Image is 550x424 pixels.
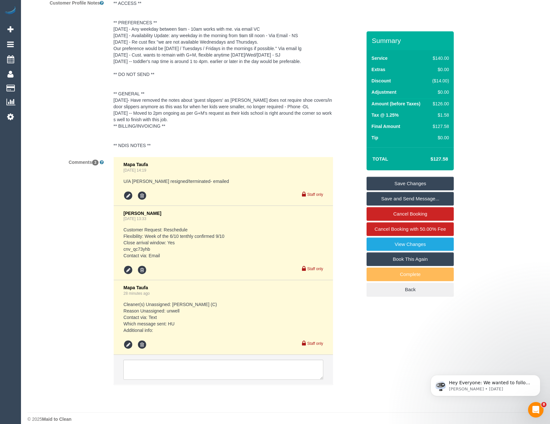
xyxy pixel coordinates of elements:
label: Adjustment [371,89,396,95]
iframe: Intercom notifications message [421,361,550,407]
label: Tip [371,134,378,141]
span: Mapa Taufa [123,285,148,290]
strong: Maid to Clean [42,417,71,422]
div: $140.00 [430,55,449,61]
a: Cancel Booking with 50.00% Fee [367,222,454,236]
p: Message from Ellie, sent 1d ago [28,25,111,31]
iframe: Intercom live chat [528,402,544,418]
label: Extras [371,66,385,73]
pre: U/A [PERSON_NAME] resigned/terminated- emailed [123,178,323,185]
label: Service [371,55,388,61]
a: Cancel Booking [367,207,454,221]
pre: Customer Request: Reschedule Flexibility: Week of the 6/10 tenthly confirmed 9/10 Close arrival w... [123,227,323,259]
div: $126.00 [430,101,449,107]
span: Mapa Taufa [123,162,148,167]
strong: Total [372,156,388,162]
a: Book This Again [367,252,454,266]
span: Cancel Booking with 50.00% Fee [375,226,446,232]
img: Automaid Logo [4,6,17,16]
span: 8 [541,402,546,407]
h4: $127.58 [411,156,448,162]
div: © 2025 [27,416,544,422]
a: [DATE] 13:33 [123,217,146,221]
h3: Summary [372,37,451,44]
label: Tax @ 1.25% [371,112,399,118]
div: $127.58 [430,123,449,130]
small: Staff only [307,267,323,271]
small: Staff only [307,192,323,197]
a: Back [367,283,454,296]
a: Save Changes [367,177,454,190]
div: $0.00 [430,66,449,73]
label: Amount (before Taxes) [371,101,420,107]
pre: Cleaner(s) Unassigned: [PERSON_NAME] (C) Reason Unassigned: unwell Contact via: Text Which messag... [123,301,323,334]
a: 28 minutes ago [123,291,150,296]
span: 3 [92,160,99,165]
label: Final Amount [371,123,400,130]
a: View Changes [367,238,454,251]
div: $1.58 [430,112,449,118]
a: Save and Send Message... [367,192,454,206]
a: [DATE] 14:19 [123,168,146,173]
small: Staff only [307,341,323,346]
div: $0.00 [430,134,449,141]
label: Comments [23,157,109,165]
div: $0.00 [430,89,449,95]
span: Hey Everyone: We wanted to follow up and let you know we have been closely monitoring the account... [28,19,110,88]
label: Discount [371,78,391,84]
div: ($14.00) [430,78,449,84]
span: [PERSON_NAME] [123,211,161,216]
